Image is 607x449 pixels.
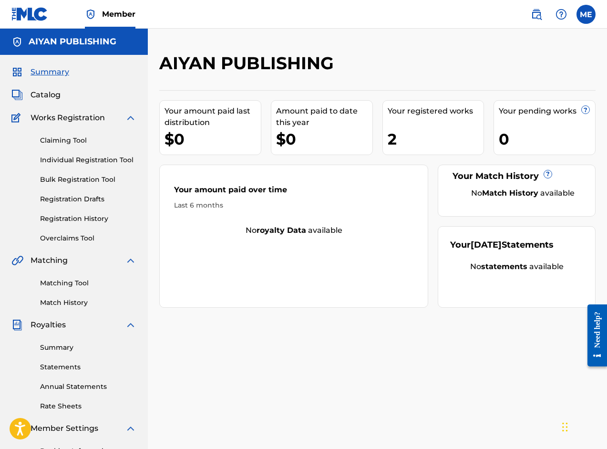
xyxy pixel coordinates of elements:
img: expand [125,423,136,434]
img: expand [125,319,136,331]
div: Last 6 months [174,200,413,210]
a: CatalogCatalog [11,89,61,101]
img: Matching [11,255,23,266]
strong: royalty data [257,226,306,235]
img: expand [125,112,136,124]
strong: statements [481,262,527,271]
div: Your amount paid last distribution [165,105,261,128]
iframe: Chat Widget [559,403,607,449]
div: 2 [388,128,484,150]
h2: AIYAN PUBLISHING [159,52,339,74]
img: Royalties [11,319,23,331]
a: SummarySummary [11,66,69,78]
img: help [556,9,567,20]
div: Drag [562,413,568,441]
img: Summary [11,66,23,78]
a: Annual Statements [40,382,136,392]
div: Your pending works [499,105,595,117]
div: No available [450,261,583,272]
span: Member Settings [31,423,98,434]
a: Claiming Tool [40,136,136,146]
span: Catalog [31,89,61,101]
div: User Menu [576,5,596,24]
img: Catalog [11,89,23,101]
div: Amount paid to date this year [276,105,372,128]
div: Your Match History [450,170,583,183]
img: Works Registration [11,112,24,124]
img: search [531,9,542,20]
div: No available [160,225,428,236]
a: Summary [40,343,136,353]
a: Individual Registration Tool [40,155,136,165]
a: Registration History [40,214,136,224]
a: Statements [40,362,136,372]
img: Accounts [11,36,23,48]
img: Top Rightsholder [85,9,96,20]
a: Match History [40,298,136,308]
div: Help [552,5,571,24]
span: Summary [31,66,69,78]
a: Rate Sheets [40,401,136,411]
div: Your Statements [450,239,554,251]
iframe: Resource Center [580,296,607,375]
a: Overclaims Tool [40,233,136,243]
span: Royalties [31,319,66,331]
div: Your registered works [388,105,484,117]
span: Matching [31,255,68,266]
div: $0 [276,128,372,150]
span: Works Registration [31,112,105,124]
strong: Match History [482,188,538,198]
div: No available [462,188,583,199]
div: 0 [499,128,595,150]
a: Matching Tool [40,278,136,288]
img: MLC Logo [11,7,48,21]
span: Member [102,9,135,20]
span: [DATE] [471,240,502,250]
a: Public Search [527,5,546,24]
h5: AIYAN PUBLISHING [29,36,116,47]
a: Bulk Registration Tool [40,175,136,185]
a: Registration Drafts [40,194,136,204]
img: expand [125,255,136,266]
span: ? [544,170,552,178]
div: Your amount paid over time [174,184,413,200]
div: $0 [165,128,261,150]
span: ? [582,106,589,114]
